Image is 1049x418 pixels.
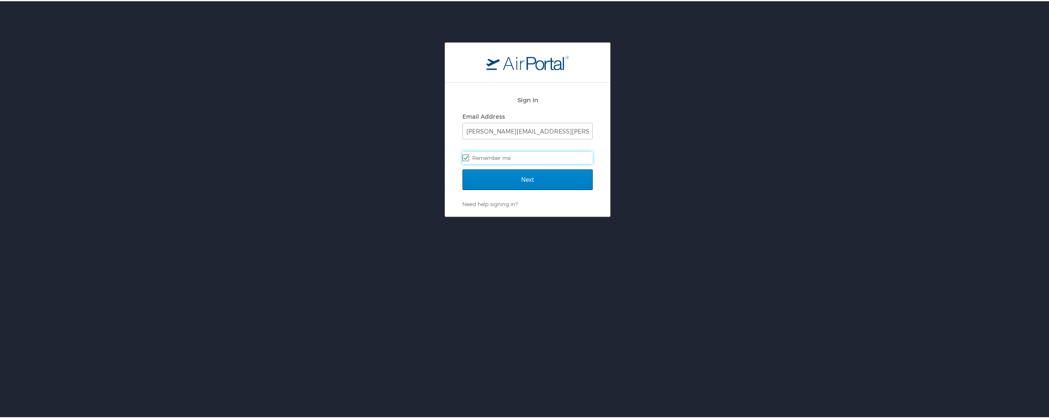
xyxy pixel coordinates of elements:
[462,112,505,119] label: Email Address
[462,168,593,189] input: Next
[462,94,593,103] h2: Sign In
[462,150,593,163] label: Remember me
[486,54,569,69] img: logo
[462,200,518,206] a: Need help signing in?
